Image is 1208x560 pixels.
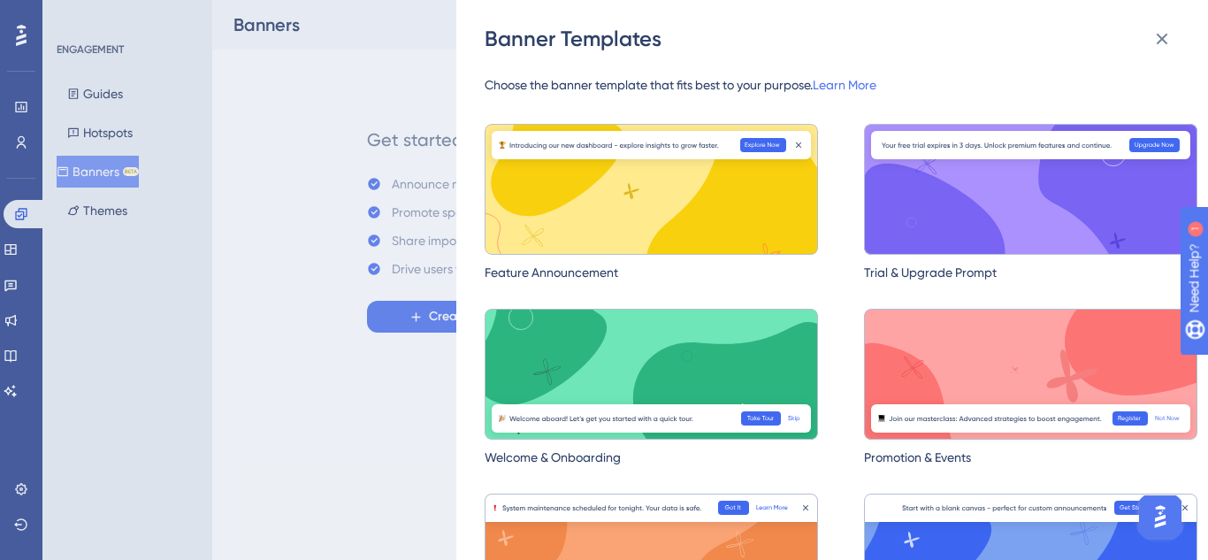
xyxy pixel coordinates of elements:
[485,262,818,283] div: Feature Announcement
[485,447,818,468] div: Welcome & Onboarding
[485,74,1197,96] span: Choose the banner template that fits best to your purpose.
[42,4,111,26] span: Need Help?
[864,262,1197,283] div: Trial & Upgrade Prompt
[123,9,128,23] div: 1
[864,447,1197,468] div: Promotion & Events
[1134,490,1187,543] iframe: UserGuiding AI Assistant Launcher
[485,309,818,440] img: Welcome & Onboarding
[485,124,818,255] img: Feature Announcement
[485,25,1183,53] div: Banner Templates
[864,309,1197,440] img: Promotion & Events
[864,124,1197,255] img: Trial & Upgrade Prompt
[813,78,876,92] a: Learn More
